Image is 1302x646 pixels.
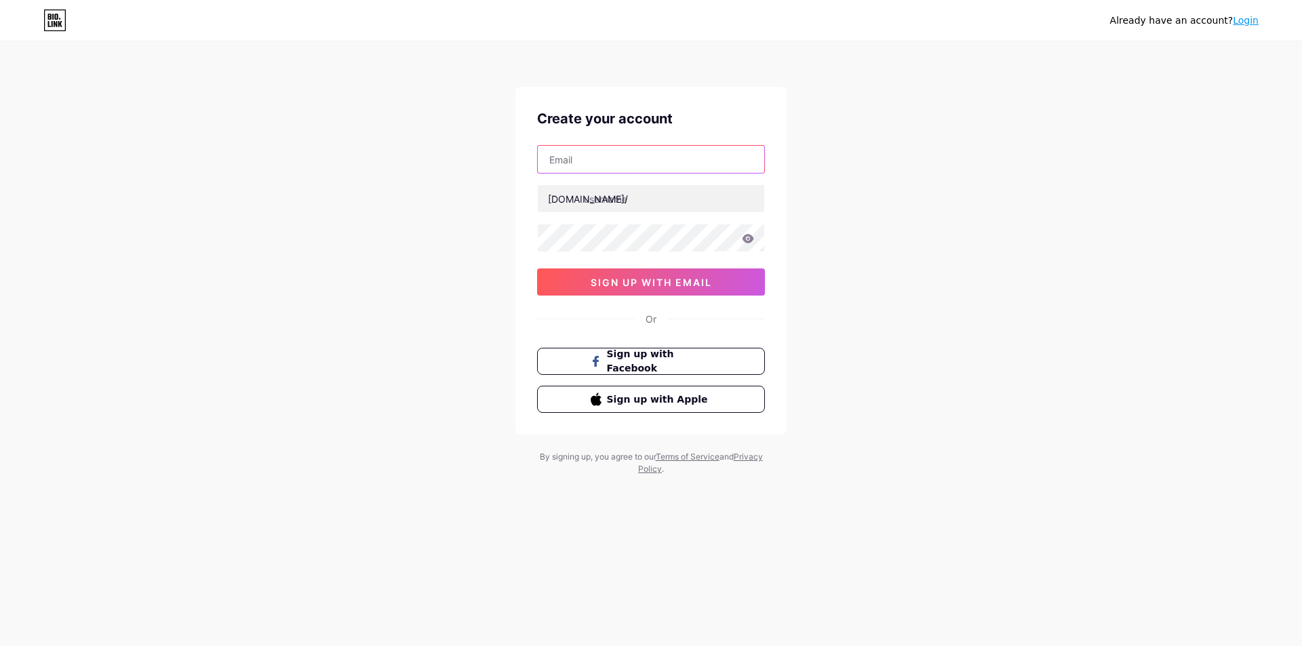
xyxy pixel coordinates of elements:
input: Email [538,146,764,173]
div: [DOMAIN_NAME]/ [548,192,628,206]
div: Already have an account? [1110,14,1259,28]
span: sign up with email [591,277,712,288]
div: By signing up, you agree to our and . [536,451,766,475]
a: Terms of Service [656,451,719,462]
span: Sign up with Apple [607,392,712,407]
span: Sign up with Facebook [607,347,712,376]
div: Or [646,312,656,326]
div: Create your account [537,108,765,129]
button: Sign up with Apple [537,386,765,413]
a: Login [1233,15,1259,26]
button: Sign up with Facebook [537,348,765,375]
input: username [538,185,764,212]
button: sign up with email [537,268,765,296]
